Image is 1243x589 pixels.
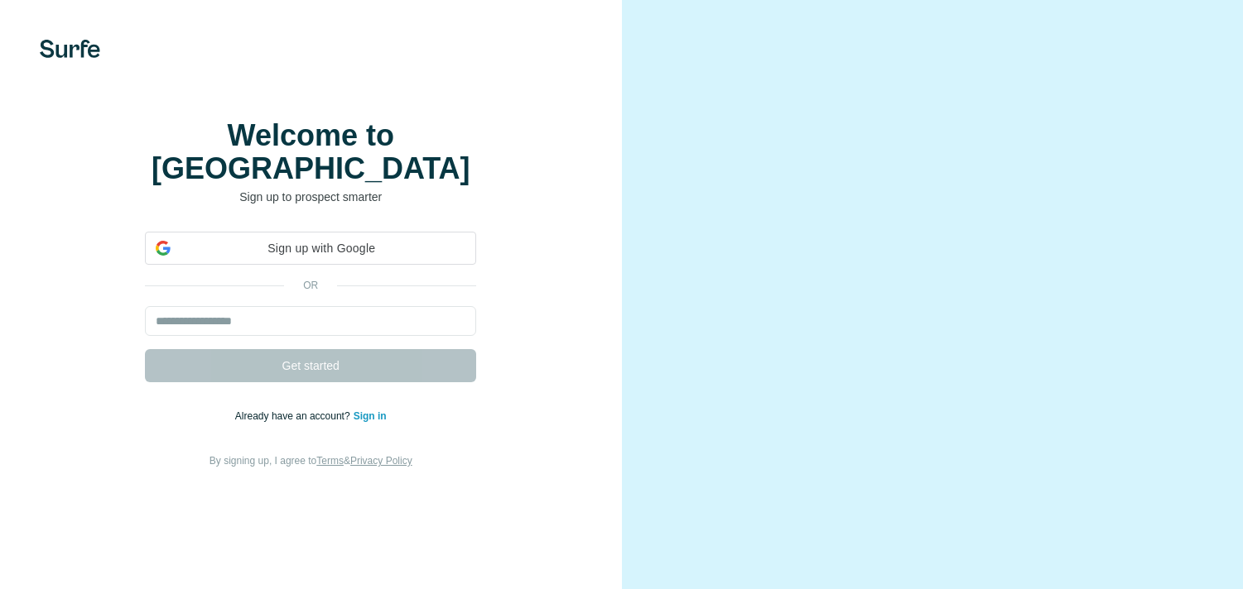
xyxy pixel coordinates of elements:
span: Sign up with Google [177,240,465,257]
a: Privacy Policy [350,455,412,467]
div: Sign up with Google [145,232,476,265]
p: or [284,278,337,293]
h1: Welcome to [GEOGRAPHIC_DATA] [145,119,476,185]
span: By signing up, I agree to & [210,455,412,467]
p: Sign up to prospect smarter [145,189,476,205]
img: Surfe's logo [40,40,100,58]
a: Terms [316,455,344,467]
span: Already have an account? [235,410,354,422]
a: Sign in [354,410,387,422]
